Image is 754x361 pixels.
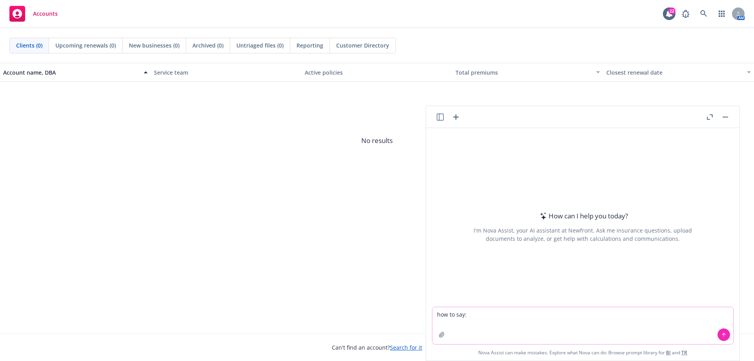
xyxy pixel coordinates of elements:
[33,11,58,17] span: Accounts
[666,349,671,356] a: BI
[681,349,687,356] a: TR
[606,68,742,77] div: Closest renewal date
[538,211,628,221] div: How can I help you today?
[452,63,603,82] button: Total premiums
[714,6,730,22] a: Switch app
[3,68,139,77] div: Account name, DBA
[302,63,452,82] button: Active policies
[192,41,223,49] span: Archived (0)
[429,345,736,361] span: Nova Assist can make mistakes. Explore what Nova can do: Browse prompt library for and
[129,41,179,49] span: New businesses (0)
[6,3,61,25] a: Accounts
[472,226,693,243] div: I'm Nova Assist, your AI assistant at Newfront. Ask me insurance questions, upload documents to a...
[55,41,116,49] span: Upcoming renewals (0)
[332,343,422,352] span: Can't find an account?
[336,41,389,49] span: Customer Directory
[236,41,284,49] span: Untriaged files (0)
[16,41,42,49] span: Clients (0)
[305,68,449,77] div: Active policies
[432,307,733,344] textarea: how to say:
[678,6,694,22] a: Report a Bug
[151,63,302,82] button: Service team
[603,63,754,82] button: Closest renewal date
[296,41,323,49] span: Reporting
[456,68,591,77] div: Total premiums
[668,7,675,15] div: 22
[154,68,298,77] div: Service team
[696,6,712,22] a: Search
[390,344,422,351] a: Search for it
